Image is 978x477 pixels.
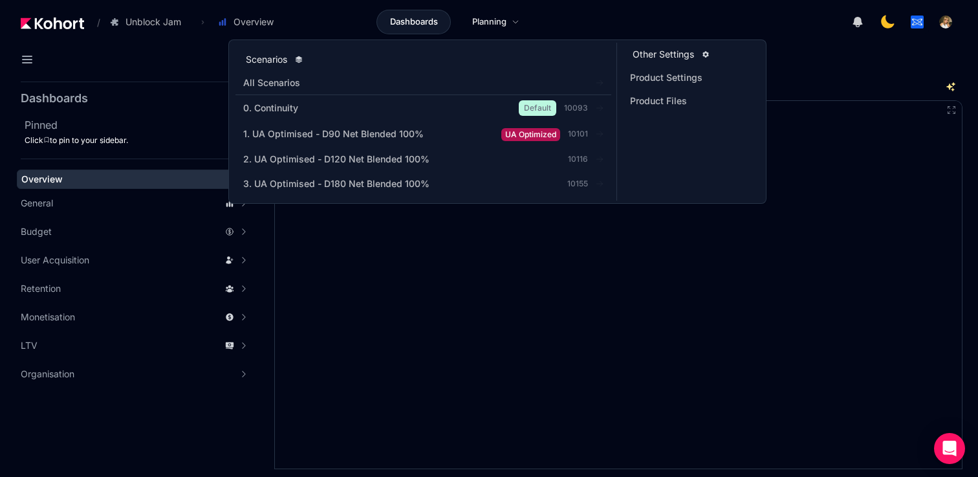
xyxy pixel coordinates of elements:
span: Overview [21,173,63,184]
span: Unblock Jam [125,16,181,28]
span: Product Files [630,94,702,107]
button: Unblock Jam [103,11,195,33]
a: 3. UA Optimised - D180 Net Blended 100%10155 [235,172,611,195]
span: Planning [472,16,506,28]
span: / [87,16,100,29]
span: All Scenarios [243,76,554,89]
a: Overview [17,170,237,189]
span: 3. UA Optimised - D180 Net Blended 100% [243,177,429,190]
span: General [21,197,53,210]
span: LTV [21,339,38,352]
span: Retention [21,282,61,295]
span: Monetisation [21,311,75,324]
span: Overview [234,16,274,28]
span: User Acquisition [21,254,89,267]
button: Overview [211,11,287,33]
span: 0. Continuity [243,102,298,115]
span: 1. UA Optimised - D90 Net Blended 100% [243,128,424,140]
span: 10155 [567,179,588,189]
div: Click to pin to your sidebar. [25,135,259,146]
span: Budget [21,225,52,238]
img: logo_tapnation_logo_20240723112628242335.jpg [911,16,924,28]
a: 2. UA Optimised - D120 Net Blended 100%10116 [235,148,611,171]
button: Fullscreen [946,105,957,115]
span: UA Optimized [501,128,560,141]
span: Organisation [21,368,74,381]
span: 10093 [564,103,588,113]
span: 2. UA Optimised - D120 Net Blended 100% [243,153,429,166]
a: Product Settings [622,66,759,89]
div: Open Intercom Messenger [934,433,965,464]
a: 1. UA Optimised - D90 Net Blended 100%UA Optimized10101 [235,122,611,146]
span: 10101 [568,129,588,139]
span: 10116 [568,154,588,164]
h2: Pinned [25,117,259,133]
h3: Other Settings [633,48,694,61]
span: Default [519,100,556,116]
a: Planning [459,10,533,34]
h3: Scenarios [246,53,287,66]
a: Dashboards [376,10,451,34]
a: Product Files [622,89,759,113]
span: Product Settings [630,71,702,84]
span: › [199,17,207,27]
a: 0. ContinuityDefault10093 [235,95,611,121]
span: Dashboards [390,16,438,28]
a: All Scenarios [235,71,611,94]
img: Kohort logo [21,17,84,29]
h2: Dashboards [21,93,88,104]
